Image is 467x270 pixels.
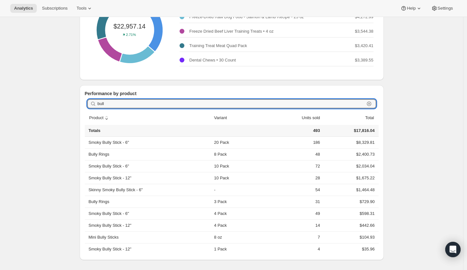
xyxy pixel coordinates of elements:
[212,172,262,184] td: 10 Pack
[322,219,379,231] td: $442.66
[261,184,322,196] td: 54
[98,99,365,108] input: Search products
[261,172,322,184] td: 28
[85,196,212,208] th: Bully Rings
[261,208,322,219] td: 49
[76,6,86,11] span: Tools
[355,28,374,35] p: $3,544.38
[358,112,375,124] button: Total
[212,219,262,231] td: 4 Pack
[261,137,322,148] td: 186
[322,160,379,172] td: $2,034.04
[212,231,262,243] td: 8 oz
[322,184,379,196] td: $1,464.48
[407,6,415,11] span: Help
[85,208,212,219] th: Smoky Bully Stick - 6"
[261,231,322,243] td: 7
[355,43,374,49] p: $3,420.41
[14,6,33,11] span: Analytics
[261,160,322,172] td: 72
[85,184,212,196] th: Skinny Smoky Bully Stick - 6"
[85,243,212,255] th: Smoky Bully Stick - 12"
[10,4,37,13] button: Analytics
[322,137,379,148] td: $8,329.81
[88,112,111,124] button: sort ascending byProduct
[261,196,322,208] td: 31
[322,196,379,208] td: $729.90
[427,4,457,13] button: Settings
[445,242,461,257] div: Open Intercom Messenger
[438,6,453,11] span: Settings
[189,28,274,35] p: Freeze Dried Beef Liver Training Treats • 4 oz
[42,6,68,11] span: Subscriptions
[212,148,262,160] td: 8 Pack
[261,148,322,160] td: 48
[397,4,426,13] button: Help
[322,231,379,243] td: $104.93
[212,196,262,208] td: 3 Pack
[322,208,379,219] td: $598.31
[212,137,262,148] td: 20 Pack
[212,160,262,172] td: 10 Pack
[212,208,262,219] td: 4 Pack
[189,57,236,63] p: Dental Chews • 30 Count
[212,184,262,196] td: -
[85,160,212,172] th: Smoky Bully Stick - 6"
[73,4,97,13] button: Tools
[85,148,212,160] th: Bully Rings
[261,243,322,255] td: 4
[212,243,262,255] td: 1 Pack
[355,57,374,63] p: $3,389.55
[366,101,372,107] button: Clear
[85,231,212,243] th: Mini Bully Sticks
[85,219,212,231] th: Smoky Bully Stick - 12"
[261,125,322,137] td: 493
[85,90,379,97] p: Performance by product
[322,125,379,137] td: $17,816.04
[294,112,321,124] button: Units sold
[322,243,379,255] td: $35.96
[213,112,234,124] button: Variant
[85,125,212,137] th: Totals
[85,137,212,148] th: Smoky Bully Stick - 6"
[189,43,247,49] p: Training Treat Meat Quad Pack
[38,4,71,13] button: Subscriptions
[322,148,379,160] td: $2,400.73
[261,219,322,231] td: 14
[322,172,379,184] td: $1,675.22
[85,172,212,184] th: Smoky Bully Stick - 12"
